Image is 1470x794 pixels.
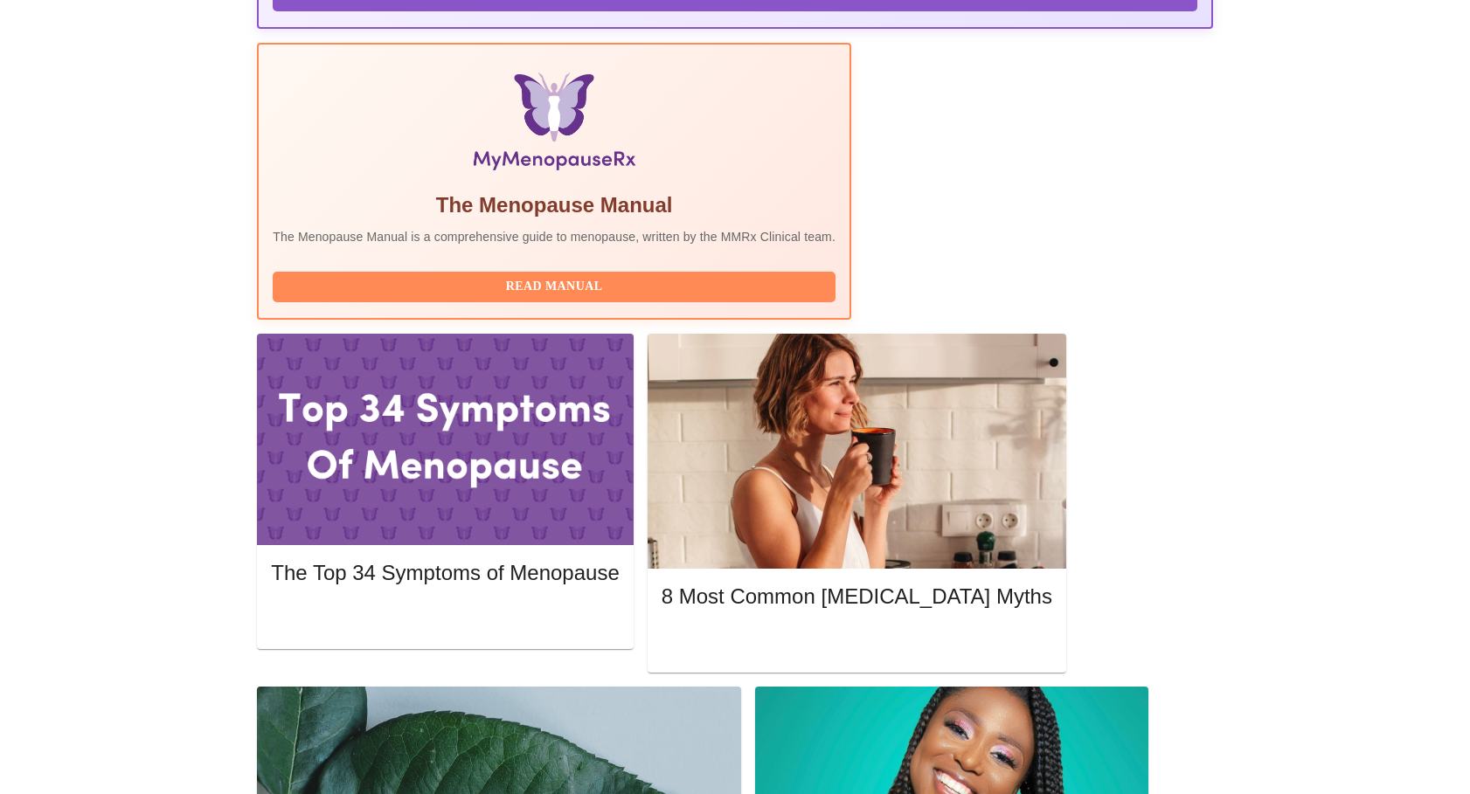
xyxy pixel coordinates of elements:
[662,633,1057,648] a: Read More
[273,278,840,293] a: Read Manual
[290,276,818,298] span: Read Manual
[362,72,745,177] img: Menopause Manual
[662,627,1052,658] button: Read More
[679,632,1035,653] span: Read More
[273,228,836,245] p: The Menopause Manual is a comprehensive guide to menopause, written by the MMRx Clinical team.
[288,607,601,629] span: Read More
[273,272,836,302] button: Read Manual
[271,603,619,633] button: Read More
[271,609,623,624] a: Read More
[273,191,836,219] h5: The Menopause Manual
[271,559,619,587] h5: The Top 34 Symptoms of Menopause
[662,583,1052,611] h5: 8 Most Common [MEDICAL_DATA] Myths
